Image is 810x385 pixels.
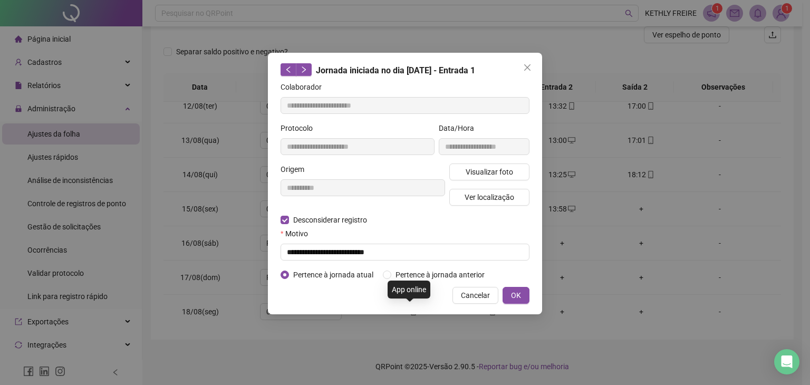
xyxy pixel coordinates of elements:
[466,166,513,178] span: Visualizar foto
[452,287,498,304] button: Cancelar
[289,269,378,281] span: Pertence à jornada atual
[391,269,489,281] span: Pertence à jornada anterior
[281,228,315,239] label: Motivo
[285,66,292,73] span: left
[519,59,536,76] button: Close
[289,214,371,226] span: Desconsiderar registro
[461,290,490,301] span: Cancelar
[449,163,529,180] button: Visualizar foto
[449,189,529,206] button: Ver localização
[296,63,312,76] button: right
[465,191,514,203] span: Ver localização
[523,63,532,72] span: close
[281,63,529,77] div: Jornada iniciada no dia [DATE] - Entrada 1
[511,290,521,301] span: OK
[774,349,799,374] div: Open Intercom Messenger
[300,66,307,73] span: right
[281,63,296,76] button: left
[281,81,329,93] label: Colaborador
[439,122,481,134] label: Data/Hora
[503,287,529,304] button: OK
[281,122,320,134] label: Protocolo
[281,163,311,175] label: Origem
